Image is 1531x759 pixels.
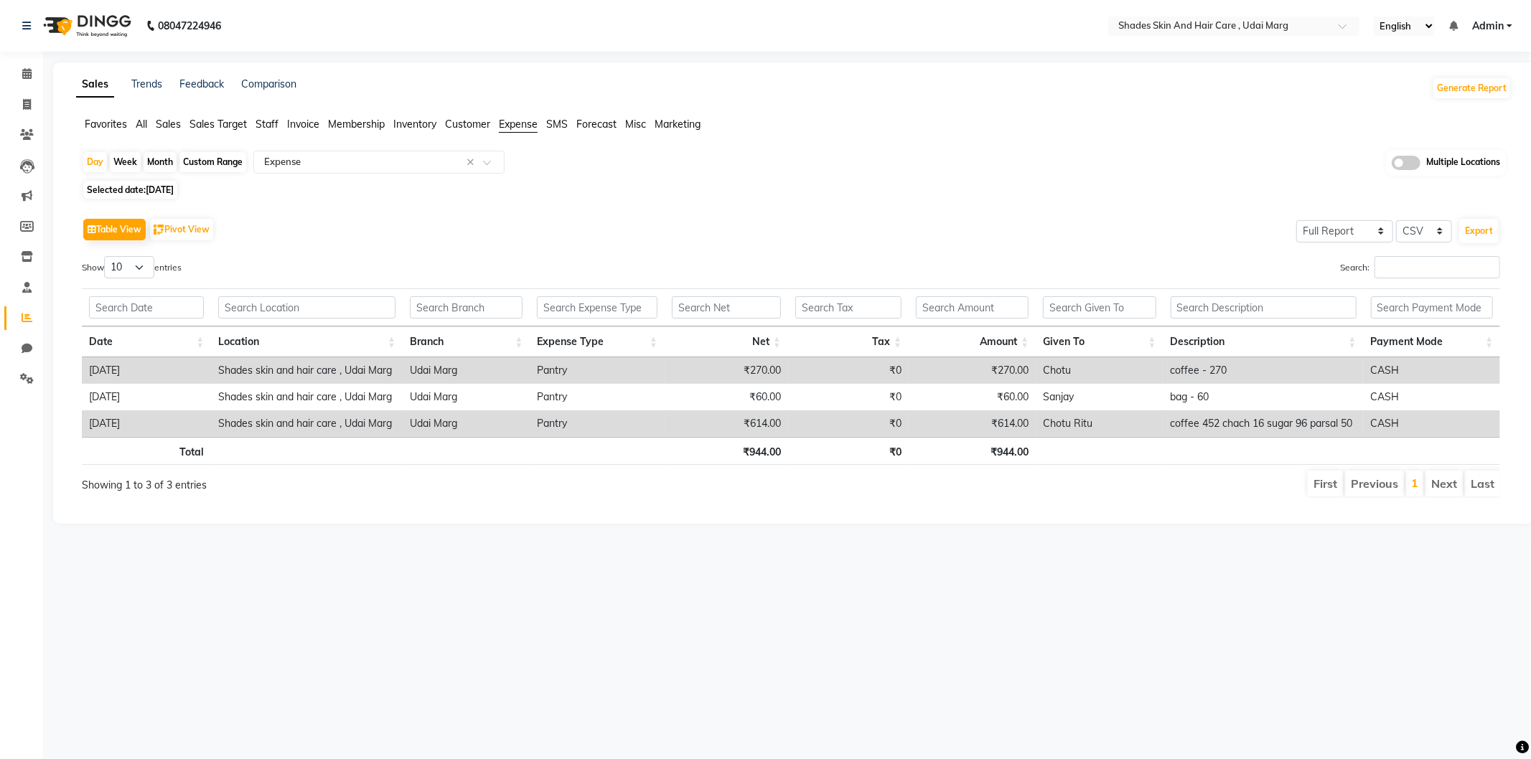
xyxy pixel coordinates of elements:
[788,357,909,384] td: ₹0
[82,410,211,437] td: [DATE]
[530,384,664,410] td: Pantry
[393,118,436,131] span: Inventory
[1371,296,1494,319] input: Search Payment Mode
[1364,326,1501,357] th: Payment Mode: activate to sort column ascending
[445,118,490,131] span: Customer
[328,118,385,131] span: Membership
[85,118,127,131] span: Favorites
[788,410,909,437] td: ₹0
[211,410,403,437] td: Shades skin and hair care , Udai Marg
[546,118,568,131] span: SMS
[1459,219,1499,243] button: Export
[131,77,162,90] a: Trends
[82,326,211,357] th: Date: activate to sort column ascending
[89,296,204,319] input: Search Date
[82,469,660,493] div: Showing 1 to 3 of 3 entries
[83,152,107,172] div: Day
[1340,256,1500,278] label: Search:
[1036,326,1163,357] th: Given To: activate to sort column ascending
[1036,357,1163,384] td: Chotu
[788,326,909,357] th: Tax: activate to sort column ascending
[83,181,177,199] span: Selected date:
[144,152,177,172] div: Month
[241,77,296,90] a: Comparison
[909,384,1036,410] td: ₹60.00
[403,357,530,384] td: Udai Marg
[403,326,530,357] th: Branch: activate to sort column ascending
[1426,156,1500,170] span: Multiple Locations
[403,410,530,437] td: Udai Marg
[1375,256,1500,278] input: Search:
[150,219,213,240] button: Pivot View
[1363,384,1500,410] td: CASH
[909,437,1036,465] th: ₹944.00
[788,437,909,465] th: ₹0
[82,384,211,410] td: [DATE]
[537,296,657,319] input: Search Expense Type
[530,410,664,437] td: Pantry
[788,384,909,410] td: ₹0
[287,118,319,131] span: Invoice
[530,326,664,357] th: Expense Type: activate to sort column ascending
[1363,410,1500,437] td: CASH
[1433,78,1510,98] button: Generate Report
[1472,19,1504,34] span: Admin
[1036,410,1163,437] td: Chotu Ritu
[110,152,141,172] div: Week
[189,118,247,131] span: Sales Target
[179,152,246,172] div: Custom Range
[665,384,788,410] td: ₹60.00
[909,357,1036,384] td: ₹270.00
[909,410,1036,437] td: ₹614.00
[909,326,1036,357] th: Amount: activate to sort column ascending
[218,296,395,319] input: Search Location
[82,437,211,465] th: Total
[158,6,221,46] b: 08047224946
[576,118,617,131] span: Forecast
[136,118,147,131] span: All
[211,384,403,410] td: Shades skin and hair care , Udai Marg
[256,118,278,131] span: Staff
[665,410,788,437] td: ₹614.00
[211,326,403,357] th: Location: activate to sort column ascending
[1163,384,1363,410] td: bag - 60
[655,118,701,131] span: Marketing
[1036,384,1163,410] td: Sanjay
[530,357,664,384] td: Pantry
[410,296,523,319] input: Search Branch
[665,357,788,384] td: ₹270.00
[625,118,646,131] span: Misc
[1163,357,1363,384] td: coffee - 270
[672,296,781,319] input: Search Net
[82,256,182,278] label: Show entries
[916,296,1029,319] input: Search Amount
[37,6,135,46] img: logo
[83,219,146,240] button: Table View
[76,72,114,98] a: Sales
[795,296,902,319] input: Search Tax
[467,155,479,170] span: Clear all
[1163,410,1363,437] td: coffee 452 chach 16 sugar 96 parsal 50
[1171,296,1357,319] input: Search Description
[403,384,530,410] td: Udai Marg
[156,118,181,131] span: Sales
[1363,357,1500,384] td: CASH
[179,77,224,90] a: Feedback
[499,118,538,131] span: Expense
[665,326,788,357] th: Net: activate to sort column ascending
[211,357,403,384] td: Shades skin and hair care , Udai Marg
[154,225,164,235] img: pivot.png
[146,184,174,195] span: [DATE]
[1164,326,1364,357] th: Description: activate to sort column ascending
[104,256,154,278] select: Showentries
[665,437,788,465] th: ₹944.00
[1411,476,1418,490] a: 1
[1043,296,1156,319] input: Search Given To
[82,357,211,384] td: [DATE]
